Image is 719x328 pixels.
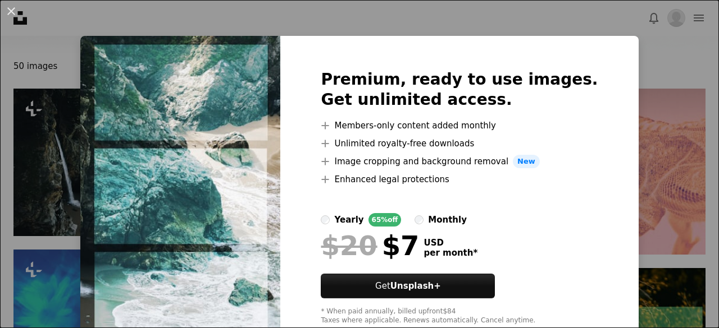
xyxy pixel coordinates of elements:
input: yearly65%off [321,215,330,224]
span: per month * [424,248,477,258]
div: * When paid annually, billed upfront $84 Taxes where applicable. Renews automatically. Cancel any... [321,307,598,325]
span: $20 [321,231,377,260]
div: 65% off [368,213,402,227]
div: monthly [428,213,467,227]
a: GetUnsplash+ [321,274,495,298]
li: Enhanced legal protections [321,173,598,186]
h2: Premium, ready to use images. Get unlimited access. [321,70,598,110]
div: yearly [334,213,363,227]
input: monthly [415,215,424,224]
li: Unlimited royalty-free downloads [321,137,598,150]
span: USD [424,238,477,248]
span: New [513,155,540,168]
li: Members-only content added monthly [321,119,598,132]
strong: Unsplash+ [390,281,441,291]
li: Image cropping and background removal [321,155,598,168]
div: $7 [321,231,419,260]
